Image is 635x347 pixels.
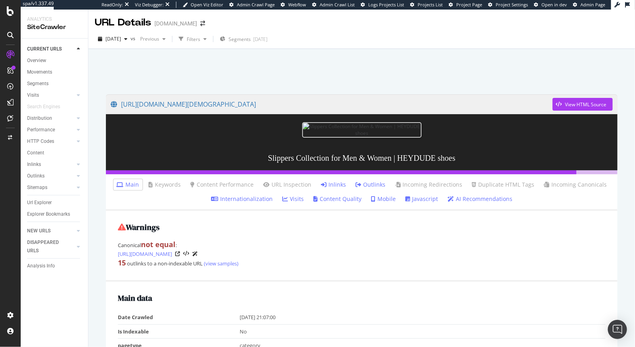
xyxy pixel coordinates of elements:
td: Is Indexable [118,324,240,339]
a: Logs Projects List [361,2,404,8]
strong: not equal [141,240,176,249]
button: [DATE] [95,33,131,45]
a: CURRENT URLS [27,45,74,53]
button: Segments[DATE] [217,33,271,45]
a: Search Engines [27,103,68,111]
h3: Slippers Collection for Men & Women | HEYDUDE shoes [106,146,617,170]
a: Admin Crawl Page [229,2,275,8]
div: [DATE] [253,36,268,43]
strong: 15 [118,258,126,267]
a: Open in dev [534,2,567,8]
button: View HTML Source [553,98,613,111]
div: Outlinks [27,172,45,180]
a: Content Quality [313,195,361,203]
a: URL Inspection [264,181,312,189]
a: Visit Online Page [175,251,180,256]
span: Segments [229,36,251,43]
a: Analysis Info [27,262,82,270]
h2: Warnings [118,223,606,232]
a: Project Page [449,2,482,8]
a: Visits [282,195,304,203]
div: Movements [27,68,52,76]
a: Movements [27,68,82,76]
h2: Main data [118,294,606,302]
a: Distribution [27,114,74,123]
td: Date Crawled [118,310,240,324]
div: [DOMAIN_NAME] [154,19,197,27]
div: Segments [27,80,49,88]
div: ReadOnly: [102,2,123,8]
span: Logs Projects List [368,2,404,8]
a: Inlinks [27,160,74,169]
a: AI Url Details [192,250,198,258]
div: Explorer Bookmarks [27,210,70,218]
span: Open Viz Editor [191,2,223,8]
span: vs [131,35,137,42]
div: Url Explorer [27,199,52,207]
a: (view samples) [203,260,238,267]
div: Sitemaps [27,183,47,192]
a: Outlinks [356,181,386,189]
div: Search Engines [27,103,60,111]
div: Overview [27,57,46,65]
td: [DATE] 21:07:00 [240,310,606,324]
a: Admin Page [573,2,605,8]
a: Overview [27,57,82,65]
div: Performance [27,126,55,134]
div: Visits [27,91,39,99]
a: Mobile [371,195,396,203]
div: Analytics [27,16,82,23]
span: Previous [137,35,159,42]
div: Analysis Info [27,262,55,270]
a: Duplicate HTML Tags [472,181,535,189]
div: Inlinks [27,160,41,169]
div: Distribution [27,114,52,123]
a: Segments [27,80,82,88]
a: Outlinks [27,172,74,180]
span: Admin Crawl List [320,2,355,8]
span: 2025 Sep. 20th [106,35,121,42]
a: Open Viz Editor [183,2,223,8]
div: View HTML Source [565,101,606,108]
div: Content [27,149,44,157]
div: Canonical : [118,240,606,258]
a: [URL][DOMAIN_NAME][DEMOGRAPHIC_DATA] [111,94,553,114]
div: arrow-right-arrow-left [200,21,205,26]
div: URL Details [95,16,151,29]
a: Admin Crawl List [312,2,355,8]
span: Projects List [418,2,443,8]
div: Filters [187,36,200,43]
span: Admin Page [580,2,605,8]
a: Visits [27,91,74,99]
a: Incoming Canonicals [544,181,607,189]
a: DISAPPEARED URLS [27,238,74,255]
a: Incoming Redirections [395,181,463,189]
a: HTTP Codes [27,137,74,146]
div: outlinks to a non-indexable URL [118,258,606,268]
a: Webflow [281,2,306,8]
a: [URL][DOMAIN_NAME] [118,250,172,258]
a: Explorer Bookmarks [27,210,82,218]
a: AI Recommendations [447,195,512,203]
div: Open Intercom Messenger [608,320,627,339]
a: Main [117,181,139,189]
a: Content Performance [191,181,254,189]
div: DISAPPEARED URLS [27,238,67,255]
button: Filters [176,33,210,45]
a: Content [27,149,82,157]
a: Projects List [410,2,443,8]
div: Viz Debugger: [135,2,164,8]
div: CURRENT URLS [27,45,62,53]
a: Inlinks [321,181,346,189]
td: No [240,324,606,339]
span: Project Settings [496,2,528,8]
img: Slippers Collection for Men & Women | HEYDUDE shoes [302,122,422,137]
button: View HTML Source [183,251,189,257]
a: Javascript [405,195,438,203]
span: Admin Crawl Page [237,2,275,8]
div: HTTP Codes [27,137,54,146]
div: NEW URLS [27,227,51,235]
a: Keywords [149,181,181,189]
span: Open in dev [541,2,567,8]
a: Performance [27,126,74,134]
